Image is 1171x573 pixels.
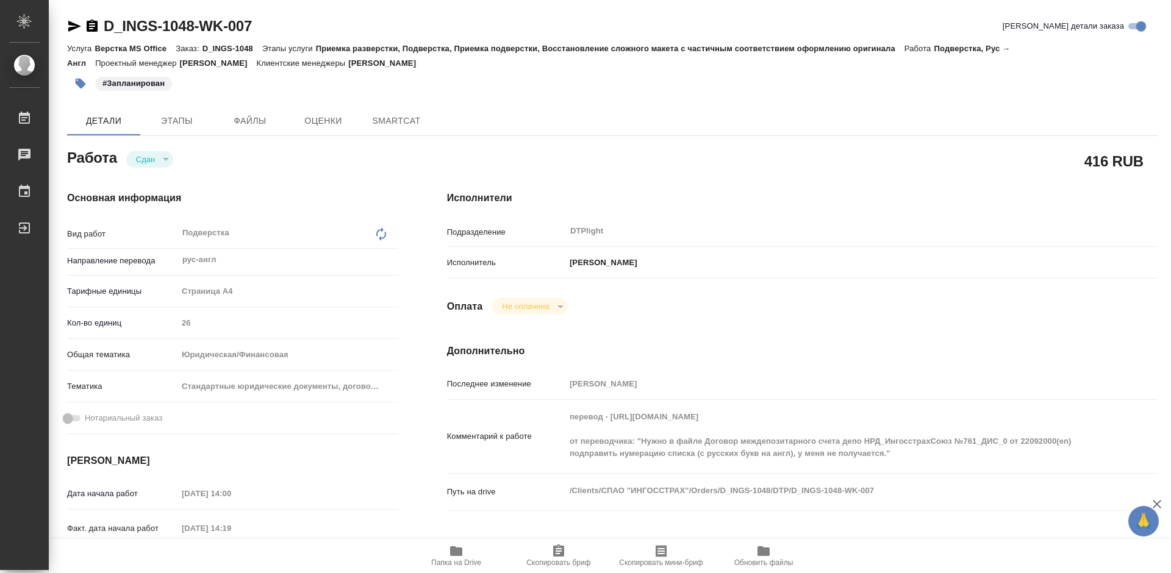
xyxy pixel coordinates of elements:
[180,59,257,68] p: [PERSON_NAME]
[492,298,567,315] div: Сдан
[610,539,712,573] button: Скопировать мини-бриф
[67,228,177,240] p: Вид работ
[367,113,426,129] span: SmartCat
[67,317,177,329] p: Кол-во единиц
[1084,151,1144,171] h2: 416 RUB
[712,539,815,573] button: Обновить файлы
[67,191,398,205] h4: Основная информация
[85,412,162,424] span: Нотариальный заказ
[177,376,398,397] div: Стандартные юридические документы, договоры, уставы
[1128,506,1159,536] button: 🙏
[177,519,284,537] input: Пустое поле
[294,113,353,129] span: Оценки
[565,480,1098,501] textarea: /Clients/СПАО "ИНГОССТРАХ"/Orders/D_INGS-1048/DTP/D_INGS-1048-WK-007
[177,485,284,502] input: Пустое поле
[447,191,1158,205] h4: Исполнители
[74,113,133,129] span: Детали
[348,59,425,68] p: [PERSON_NAME]
[148,113,206,129] span: Этапы
[447,299,483,314] h4: Оплата
[67,255,177,267] p: Направление перевода
[904,44,934,53] p: Работа
[95,59,179,68] p: Проектный менеджер
[565,257,637,269] p: [PERSON_NAME]
[67,70,94,97] button: Добавить тэг
[565,375,1098,393] input: Пустое поле
[447,226,565,238] p: Подразделение
[102,77,165,90] p: #Запланирован
[221,113,279,129] span: Файлы
[447,344,1158,358] h4: Дополнительно
[257,59,349,68] p: Клиентские менеджеры
[1003,20,1124,32] span: [PERSON_NAME] детали заказа
[734,558,793,567] span: Обновить файлы
[447,486,565,498] p: Путь на drive
[67,44,95,53] p: Услуга
[67,522,177,535] p: Факт. дата начала работ
[405,539,507,573] button: Папка на Drive
[316,44,904,53] p: Приемка разверстки, Подверстка, Приемка подверстки, Восстановление сложного макета с частичным со...
[94,77,173,88] span: Запланирован
[67,349,177,361] p: Общая тематика
[177,314,398,332] input: Пустое поле
[1133,508,1154,534] span: 🙏
[447,378,565,390] p: Последнее изменение
[507,539,610,573] button: Скопировать бриф
[431,558,481,567] span: Папка на Drive
[132,154,159,165] button: Сдан
[95,44,176,53] p: Верстка MS Office
[177,344,398,365] div: Юридическая/Финансовая
[526,558,590,567] span: Скопировать бриф
[67,19,82,34] button: Скопировать ссылку для ЯМессенджера
[565,407,1098,464] textarea: перевод - [URL][DOMAIN_NAME] от переводчика: "Нужно в файле Договор междепозитарного счета депо Н...
[498,301,553,311] button: Не оплачена
[67,488,177,500] p: Дата начала работ
[126,151,173,168] div: Сдан
[177,281,398,302] div: Страница А4
[262,44,316,53] p: Этапы услуги
[447,430,565,443] p: Комментарий к работе
[67,454,398,468] h4: [PERSON_NAME]
[67,285,177,297] p: Тарифные единицы
[447,257,565,269] p: Исполнитель
[202,44,262,53] p: D_INGS-1048
[176,44,202,53] p: Заказ:
[85,19,99,34] button: Скопировать ссылку
[67,146,117,168] h2: Работа
[104,18,252,34] a: D_INGS-1048-WK-007
[67,380,177,393] p: Тематика
[619,558,703,567] span: Скопировать мини-бриф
